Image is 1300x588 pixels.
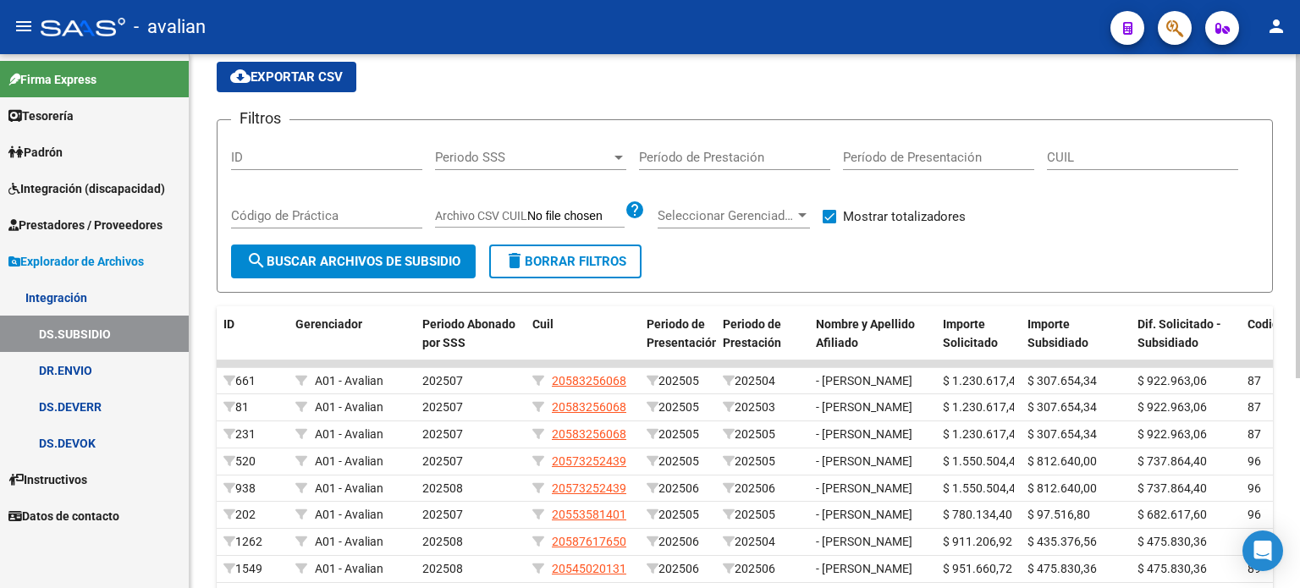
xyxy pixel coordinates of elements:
[1027,400,1097,414] span: $ 307.654,34
[552,454,626,468] span: 20573252439
[1137,317,1221,350] span: Dif. Solicitado - Subsidiado
[8,470,87,489] span: Instructivos
[223,425,282,444] div: 231
[422,508,463,521] span: 202507
[8,507,119,525] span: Datos de contacto
[552,508,626,521] span: 20553581401
[809,306,936,381] datatable-header-cell: Nombre y Apellido Afiliado
[647,479,709,498] div: 202506
[231,107,289,130] h3: Filtros
[723,505,802,525] div: 202505
[246,250,267,271] mat-icon: search
[223,317,234,331] span: ID
[816,427,912,441] span: - [PERSON_NAME]
[1027,427,1097,441] span: $ 307.654,34
[1027,374,1097,387] span: $ 307.654,34
[647,452,709,471] div: 202505
[552,535,626,548] span: 20587617650
[625,200,645,220] mat-icon: help
[246,254,460,269] span: Buscar Archivos de Subsidio
[315,508,383,521] span: A01 - Avalian
[1027,535,1097,548] span: $ 435.376,56
[1021,306,1131,381] datatable-header-cell: Importe Subsidiado
[723,398,802,417] div: 202503
[640,306,716,381] datatable-header-cell: Periodo de Presentación
[943,427,1022,441] span: $ 1.230.617,40
[8,216,162,234] span: Prestadores / Proveedores
[1248,508,1261,521] span: 96
[647,317,719,350] span: Periodo de Presentación
[230,66,251,86] mat-icon: cloud_download
[552,374,626,387] span: 20583256068
[647,532,709,552] div: 202506
[527,209,625,224] input: Archivo CSV CUIL
[816,562,912,575] span: - [PERSON_NAME]
[1248,454,1261,468] span: 96
[223,398,282,417] div: 81
[1248,481,1261,495] span: 96
[943,508,1012,521] span: $ 780.134,40
[816,454,912,468] span: - [PERSON_NAME]
[526,306,640,381] datatable-header-cell: Cuil
[223,559,282,579] div: 1549
[843,206,966,227] span: Mostrar totalizadores
[504,254,626,269] span: Borrar Filtros
[723,317,781,350] span: Periodo de Prestación
[943,535,1012,548] span: $ 911.206,92
[552,562,626,575] span: 20545020131
[1137,454,1207,468] span: $ 737.864,40
[8,107,74,125] span: Tesorería
[552,427,626,441] span: 20583256068
[8,143,63,162] span: Padrón
[1248,374,1261,387] span: 87
[723,452,802,471] div: 202505
[223,505,282,525] div: 202
[1248,400,1261,414] span: 87
[1137,508,1207,521] span: $ 682.617,60
[723,532,802,552] div: 202504
[422,400,463,414] span: 202507
[504,250,525,271] mat-icon: delete
[295,317,362,331] span: Gerenciador
[658,208,795,223] span: Seleccionar Gerenciador
[816,535,912,548] span: - [PERSON_NAME]
[8,70,96,89] span: Firma Express
[422,427,463,441] span: 202507
[435,150,611,165] span: Periodo SSS
[8,179,165,198] span: Integración (discapacidad)
[231,245,476,278] button: Buscar Archivos de Subsidio
[1137,400,1207,414] span: $ 922.963,06
[943,400,1022,414] span: $ 1.230.617,40
[647,425,709,444] div: 202505
[315,562,383,575] span: A01 - Avalian
[134,8,206,46] span: - avalian
[552,400,626,414] span: 20583256068
[1137,374,1207,387] span: $ 922.963,06
[1027,481,1097,495] span: $ 812.640,00
[422,481,463,495] span: 202508
[223,371,282,391] div: 661
[1027,562,1097,575] span: $ 475.830,36
[315,481,383,495] span: A01 - Avalian
[936,306,1021,381] datatable-header-cell: Importe Solicitado
[1242,530,1283,571] div: Open Intercom Messenger
[315,454,383,468] span: A01 - Avalian
[816,317,915,350] span: Nombre y Apellido Afiliado
[816,400,912,414] span: - [PERSON_NAME]
[315,535,383,548] span: A01 - Avalian
[532,317,554,331] span: Cuil
[289,306,416,381] datatable-header-cell: Gerenciador
[1137,427,1207,441] span: $ 922.963,06
[489,245,642,278] button: Borrar Filtros
[14,16,34,36] mat-icon: menu
[943,374,1022,387] span: $ 1.230.617,40
[816,481,912,495] span: - [PERSON_NAME]
[223,452,282,471] div: 520
[217,62,356,92] button: Exportar CSV
[1027,317,1088,350] span: Importe Subsidiado
[217,306,289,381] datatable-header-cell: ID
[223,532,282,552] div: 1262
[223,479,282,498] div: 938
[435,209,527,223] span: Archivo CSV CUIL
[416,306,526,381] datatable-header-cell: Periodo Abonado por SSS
